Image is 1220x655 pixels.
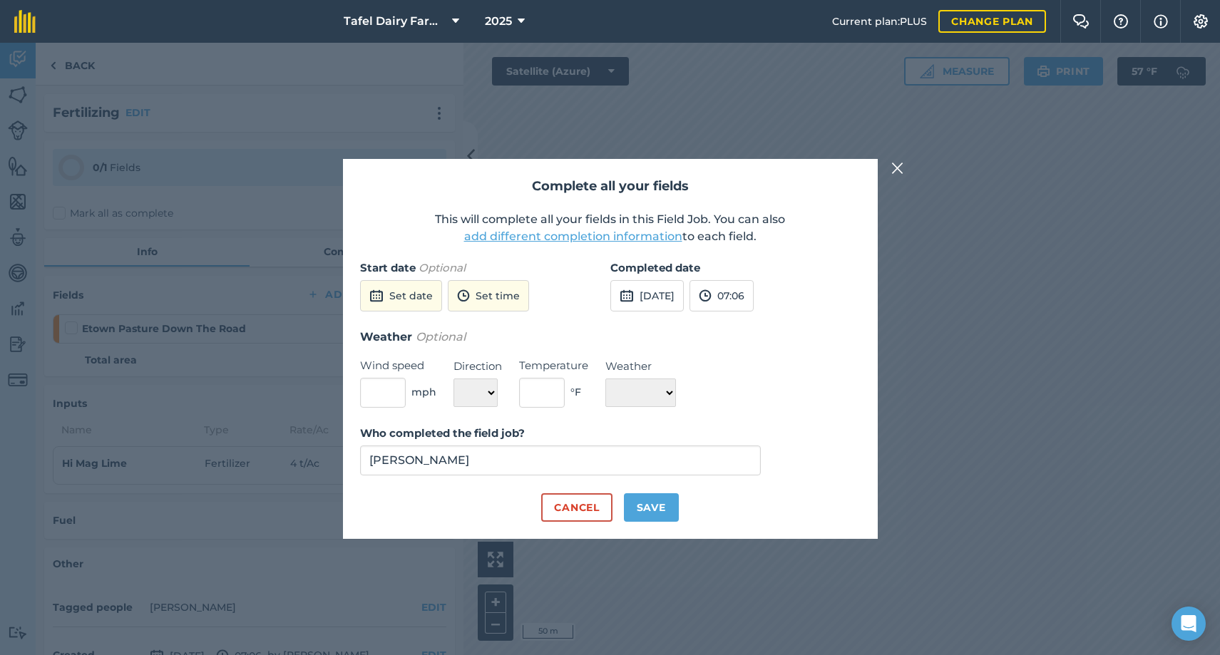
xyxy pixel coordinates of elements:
[570,384,581,400] span: ° F
[620,287,634,304] img: svg+xml;base64,PD94bWwgdmVyc2lvbj0iMS4wIiBlbmNvZGluZz0idXRmLTgiPz4KPCEtLSBHZW5lcmF0b3I6IEFkb2JlIE...
[605,358,676,375] label: Weather
[610,261,700,274] strong: Completed date
[1072,14,1090,29] img: Two speech bubbles overlapping with the left bubble in the forefront
[369,287,384,304] img: svg+xml;base64,PD94bWwgdmVyc2lvbj0iMS4wIiBlbmNvZGluZz0idXRmLTgiPz4KPCEtLSBHZW5lcmF0b3I6IEFkb2JlIE...
[360,176,861,197] h2: Complete all your fields
[416,330,466,344] em: Optional
[1112,14,1129,29] img: A question mark icon
[519,357,588,374] label: Temperature
[1192,14,1209,29] img: A cog icon
[938,10,1046,33] a: Change plan
[411,384,436,400] span: mph
[610,280,684,311] button: [DATE]
[360,357,436,374] label: Wind speed
[699,287,712,304] img: svg+xml;base64,PD94bWwgdmVyc2lvbj0iMS4wIiBlbmNvZGluZz0idXRmLTgiPz4KPCEtLSBHZW5lcmF0b3I6IEFkb2JlIE...
[344,13,446,30] span: Tafel Dairy Farm LLC
[690,280,754,311] button: 07:06
[891,160,904,177] img: svg+xml;base64,PHN2ZyB4bWxucz0iaHR0cDovL3d3dy53My5vcmcvMjAwMC9zdmciIHdpZHRoPSIyMiIgaGVpZ2h0PSIzMC...
[453,358,502,375] label: Direction
[360,328,861,346] h3: Weather
[419,261,466,274] em: Optional
[448,280,529,311] button: Set time
[360,261,416,274] strong: Start date
[1154,13,1168,30] img: svg+xml;base64,PHN2ZyB4bWxucz0iaHR0cDovL3d3dy53My5vcmcvMjAwMC9zdmciIHdpZHRoPSIxNyIgaGVpZ2h0PSIxNy...
[832,14,927,29] span: Current plan : PLUS
[1172,607,1206,641] div: Open Intercom Messenger
[485,13,512,30] span: 2025
[624,493,679,522] button: Save
[360,280,442,311] button: Set date
[360,426,525,440] strong: Who completed the field job?
[360,211,861,245] p: This will complete all your fields in this Field Job. You can also to each field.
[464,228,682,245] button: add different completion information
[541,493,612,522] button: Cancel
[14,10,36,33] img: fieldmargin Logo
[457,287,470,304] img: svg+xml;base64,PD94bWwgdmVyc2lvbj0iMS4wIiBlbmNvZGluZz0idXRmLTgiPz4KPCEtLSBHZW5lcmF0b3I6IEFkb2JlIE...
